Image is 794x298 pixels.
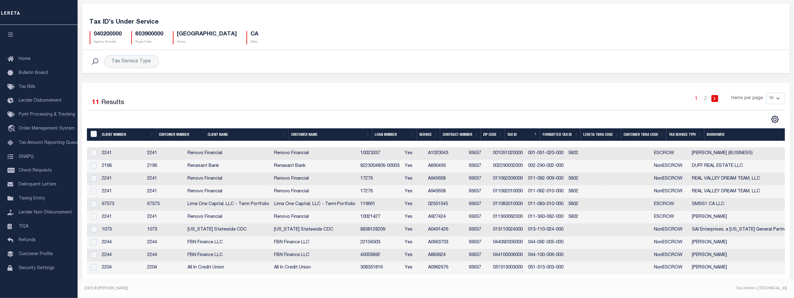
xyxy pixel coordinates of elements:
td: A1020043 [426,147,466,160]
td: Yes [403,198,426,211]
td: Yes [403,211,426,224]
td: 93637 [466,198,490,211]
span: Security Settings [19,266,54,270]
td: A0962676 [426,262,466,274]
td: 013110024000 [490,224,526,236]
div: Tax Service Type [104,55,159,68]
td: 011083010000 [490,198,526,211]
th: Customer TBRA Code: activate to sort column ascending [621,128,666,141]
td: 8223004806-00003 [358,160,403,173]
td: 5802 [566,186,606,198]
td: 011-360-062-000 [526,211,566,224]
span: SNAPQ [19,154,34,159]
td: Yes [403,249,426,262]
td: 17276 [358,173,403,186]
td: 93637 [466,224,490,236]
td: 5802 [566,211,606,224]
td: 011-062-010-000 [526,186,566,198]
td: A945658 [426,186,466,198]
td: 22104503 [358,236,403,249]
td: Yes [403,186,426,198]
td: Renovo Financial [272,186,358,198]
td: 2244 [99,236,145,249]
h5: 603900000 [136,31,164,38]
span: Check Requests [19,168,52,173]
td: Renovo Financial [272,173,358,186]
td: [US_STATE] Statewide CDC [185,224,272,236]
span: Tax Bills [19,85,35,89]
td: Renovo Financial [185,211,272,224]
th: LERETA TBRA Code: activate to sort column ascending [581,128,621,141]
td: A927424 [426,211,466,224]
td: Renovo Financial [185,186,272,198]
td: Yes [403,173,426,186]
td: 308351816 [358,262,403,274]
td: 2196 [145,160,185,173]
span: 11 [92,99,100,106]
td: 93637 [466,160,490,173]
div: 2025 © [PERSON_NAME]. [80,286,436,291]
td: 2244 [99,249,145,262]
td: 2241 [145,147,185,160]
td: Renasant Bank [185,160,272,173]
th: Customer Name: activate to sort column ascending [289,128,372,141]
td: 2241 [99,147,145,160]
td: ESCROW [652,211,689,224]
td: A883624 [426,249,466,262]
td: 2196 [99,160,145,173]
td: 02551545 [426,198,466,211]
span: Lender Non-Disbursement [19,210,72,215]
td: 1073 [145,224,185,236]
td: 2241 [99,186,145,198]
td: 17276 [358,186,403,198]
p: Agency Number [94,40,122,44]
span: Delinquent Letters [19,182,56,187]
td: A0491426 [426,224,466,236]
span: Tax Amount Reporting Queue [19,141,79,145]
p: Payee Code [136,40,164,44]
td: Renovo Financial [185,173,272,186]
td: 8838128209 [358,224,403,236]
td: 93637 [466,236,490,249]
td: Renovo Financial [185,147,272,160]
td: 93637 [466,173,490,186]
td: 001-051-020-000 [526,147,566,160]
th: Loan Number: activate to sort column ascending [372,128,417,141]
td: 119661 [358,198,403,211]
td: A945658 [426,173,466,186]
td: 1073 [99,224,145,236]
td: 051313003000 [490,262,526,274]
td: 67573 [99,198,145,211]
td: Yes [403,224,426,236]
th: Formatted Tax ID: activate to sort column ascending [540,128,581,141]
td: Yes [403,147,426,160]
label: Results [102,98,124,108]
td: 5802 [566,198,606,211]
i: travel_explore [7,125,17,133]
th: Service: activate to sort column ascending [417,128,440,141]
td: A0663703 [426,236,466,249]
th: Client Name: activate to sort column ascending [205,128,289,141]
span: TIQA [19,224,29,228]
td: 5802 [566,173,606,186]
td: 93637 [466,262,490,274]
td: Yes [403,236,426,249]
td: 2244 [145,236,185,249]
td: 2204 [145,262,185,274]
th: Tax ID: activate to sort column descending [505,128,540,141]
td: All In Credit Union [185,262,272,274]
th: Tax Service Type: activate to sort column ascending [666,128,704,141]
td: 2204 [99,262,145,274]
td: 044100006000 [490,249,526,262]
td: 2241 [145,173,185,186]
td: Lima One Capital, LLC - Term Portfolio [272,198,358,211]
td: 044-100-006-000 [526,249,566,262]
h5: CA [251,31,259,38]
td: 002-290-002-000 [526,160,566,173]
h5: 040200000 [94,31,122,38]
td: Lima One Capital, LLC - Term Portfolio [185,198,272,211]
th: &nbsp; [87,128,100,141]
td: NonESCROW [652,224,689,236]
th: Customer Number [156,128,205,141]
td: Yes [403,262,426,274]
